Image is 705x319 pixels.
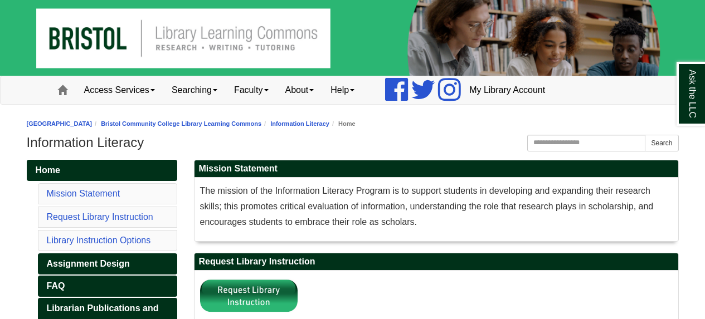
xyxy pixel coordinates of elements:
span: Home [36,165,60,175]
a: My Library Account [461,76,553,104]
a: Information Literacy [270,120,329,127]
a: Faculty [226,76,277,104]
h2: Mission Statement [195,160,678,178]
a: Searching [163,76,226,104]
img: Library Instruction Button [200,276,298,315]
h1: Information Literacy [27,135,679,150]
a: Assignment Design [38,253,177,274]
a: Library Instruction Options [47,235,151,245]
a: Home [27,160,177,181]
a: Request Library Instruction [47,212,153,222]
h2: Request Library Instruction [195,253,678,271]
a: Help [322,76,363,104]
a: [GEOGRAPHIC_DATA] [27,120,93,127]
a: Bristol Community College Library Learning Commons [101,120,261,127]
a: Access Services [76,76,163,104]
a: About [277,76,323,104]
a: FAQ [38,276,177,297]
a: Mission Statement [47,189,120,198]
li: Home [329,119,356,129]
span: The mission of the Information Literacy Program is to support students in developing and expandin... [200,186,654,227]
button: Search [645,135,678,151]
nav: breadcrumb [27,119,679,129]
